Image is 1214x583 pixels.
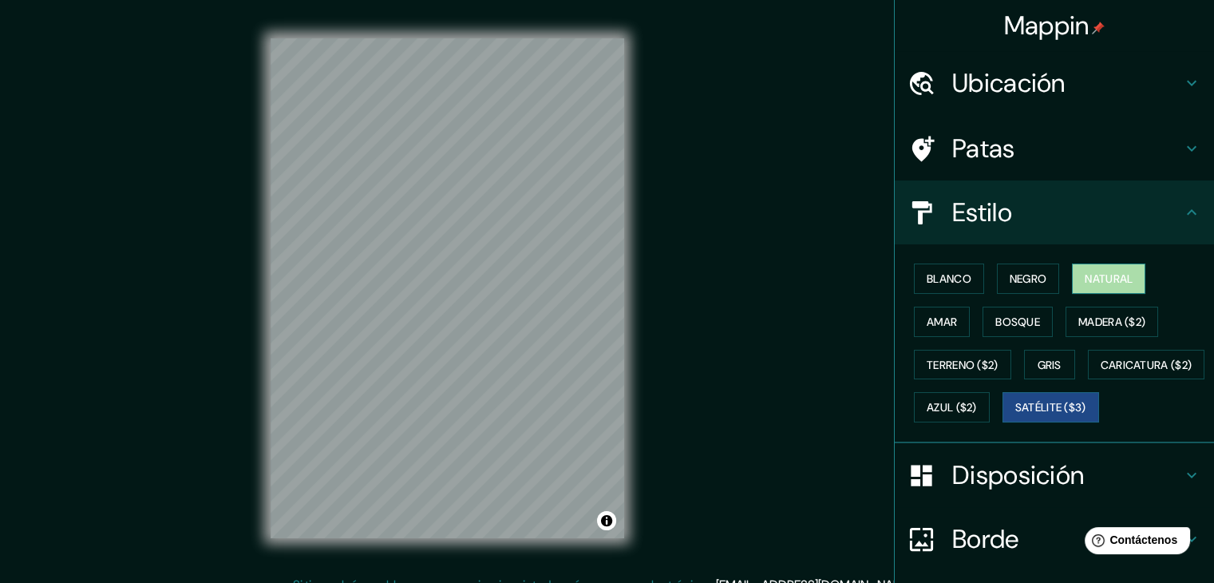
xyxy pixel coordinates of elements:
[927,315,957,329] font: Amar
[1024,350,1075,380] button: Gris
[895,443,1214,507] div: Disposición
[1066,307,1158,337] button: Madera ($2)
[1072,521,1196,565] iframe: Lanzador de widgets de ayuda
[952,66,1066,100] font: Ubicación
[914,392,990,422] button: Azul ($2)
[1088,350,1205,380] button: Caricatura ($2)
[914,264,984,294] button: Blanco
[1085,272,1133,286] font: Natural
[927,272,971,286] font: Blanco
[1004,9,1089,42] font: Mappin
[597,511,616,530] button: Activar o desactivar atribución
[952,522,1019,556] font: Borde
[995,315,1040,329] font: Bosque
[997,264,1060,294] button: Negro
[895,117,1214,180] div: Patas
[1072,264,1145,294] button: Natural
[914,307,970,337] button: Amar
[271,38,624,538] canvas: Mapa
[1015,401,1086,415] font: Satélite ($3)
[1010,272,1047,286] font: Negro
[895,51,1214,115] div: Ubicación
[1092,22,1105,34] img: pin-icon.png
[1101,358,1192,372] font: Caricatura ($2)
[952,196,1012,229] font: Estilo
[895,507,1214,571] div: Borde
[927,401,977,415] font: Azul ($2)
[1002,392,1099,422] button: Satélite ($3)
[1078,315,1145,329] font: Madera ($2)
[952,458,1084,492] font: Disposición
[927,358,998,372] font: Terreno ($2)
[952,132,1015,165] font: Patas
[1038,358,1062,372] font: Gris
[914,350,1011,380] button: Terreno ($2)
[983,307,1053,337] button: Bosque
[895,180,1214,244] div: Estilo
